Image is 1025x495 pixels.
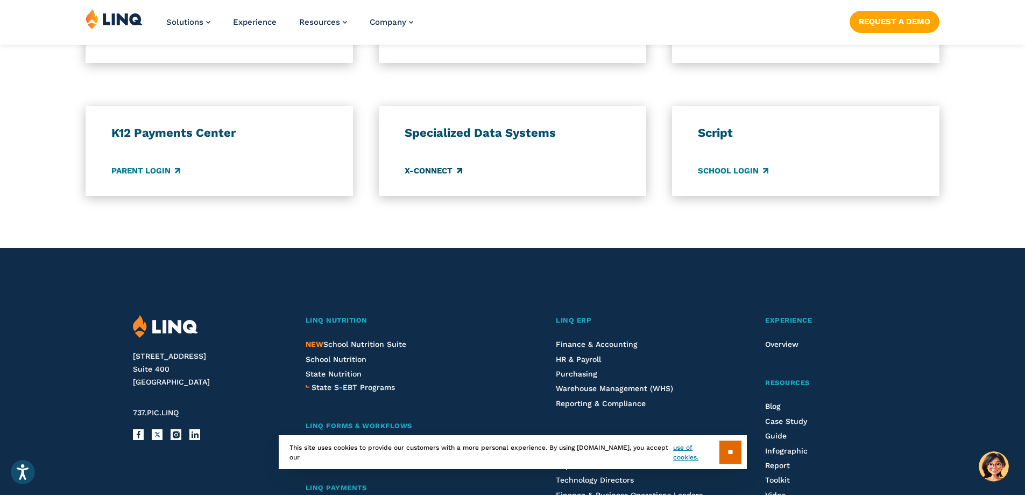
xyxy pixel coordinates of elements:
[306,421,500,432] a: LINQ Forms & Workflows
[765,402,781,410] a: Blog
[765,340,798,348] a: Overview
[405,126,621,141] h3: Specialized Data Systems
[306,315,500,326] a: LINQ Nutrition
[556,384,673,393] a: Warehouse Management (WHS)
[279,435,747,469] div: This site uses cookies to provide our customers with a more personal experience. By using [DOMAIN...
[698,126,914,141] h3: Script
[765,379,810,387] span: Resources
[312,381,395,393] a: State S-EBT Programs
[370,17,406,27] span: Company
[306,483,500,494] a: LINQ Payments
[133,408,179,417] span: 737.PIC.LINQ
[765,316,812,324] span: Experience
[306,316,367,324] span: LINQ Nutrition
[306,340,406,348] a: NEWSchool Nutrition Suite
[233,17,277,27] a: Experience
[133,429,144,440] a: Facebook
[189,429,200,440] a: LinkedIn
[306,355,366,364] a: School Nutrition
[299,17,347,27] a: Resources
[556,316,591,324] span: LINQ ERP
[306,422,412,430] span: LINQ Forms & Workflows
[765,447,808,455] a: Infographic
[86,9,143,29] img: LINQ | K‑12 Software
[306,340,323,348] span: NEW
[556,315,709,326] a: LINQ ERP
[673,443,719,462] a: use of cookies.
[370,17,413,27] a: Company
[306,369,362,378] a: State Nutrition
[405,165,462,177] a: X-Connect
[765,431,787,440] a: Guide
[556,399,646,408] a: Reporting & Compliance
[312,383,395,392] span: State S-EBT Programs
[111,126,328,141] h3: K12 Payments Center
[765,315,892,326] a: Experience
[171,429,181,440] a: Instagram
[306,484,367,492] span: LINQ Payments
[765,417,807,426] a: Case Study
[850,11,939,32] a: Request a Demo
[152,429,162,440] a: X
[556,340,638,348] a: Finance & Accounting
[698,165,768,177] a: School Login
[166,9,413,44] nav: Primary Navigation
[556,369,597,378] a: Purchasing
[765,378,892,389] a: Resources
[166,17,210,27] a: Solutions
[166,17,203,27] span: Solutions
[556,355,601,364] a: HR & Payroll
[979,451,1009,482] button: Hello, have a question? Let’s chat.
[133,315,198,338] img: LINQ | K‑12 Software
[306,340,406,348] span: School Nutrition Suite
[111,165,180,177] a: Parent Login
[133,350,280,388] address: [STREET_ADDRESS] Suite 400 [GEOGRAPHIC_DATA]
[299,17,340,27] span: Resources
[850,9,939,32] nav: Button Navigation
